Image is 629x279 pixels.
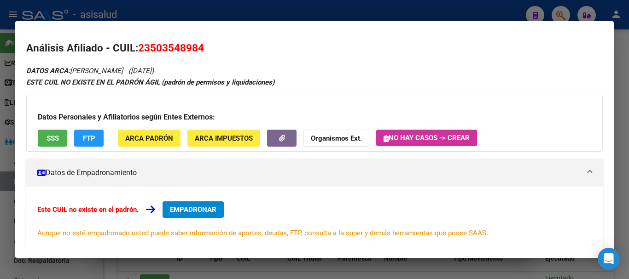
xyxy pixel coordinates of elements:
[598,248,620,270] div: Open Intercom Messenger
[26,187,603,253] div: Datos de Empadronamiento
[47,134,59,142] span: SSS
[163,201,224,218] button: EMPADRONAR
[37,205,139,214] strong: Este CUIL no existe en el padrón.
[26,159,603,187] mat-expansion-panel-header: Datos de Empadronamiento
[384,134,470,142] span: No hay casos -> Crear
[138,42,204,54] span: 23503548984
[38,130,67,147] button: SSS
[125,134,173,142] span: ARCA Padrón
[118,130,181,147] button: ARCA Padrón
[74,130,104,147] button: FTP
[311,134,362,142] strong: Organismos Ext.
[303,130,369,147] button: Organismos Ext.
[128,67,154,75] span: ([DATE])
[195,134,253,142] span: ARCA Impuestos
[38,112,591,123] h3: Datos Personales y Afiliatorios según Entes Externos:
[170,205,216,214] span: EMPADRONAR
[37,167,581,178] mat-panel-title: Datos de Empadronamiento
[26,78,274,86] strong: ESTE CUIL NO EXISTE EN EL PADRÓN ÁGIL (padrón de permisos y liquidaciones)
[83,134,95,142] span: FTP
[187,130,260,147] button: ARCA Impuestos
[26,67,123,75] span: [PERSON_NAME]
[376,130,477,146] button: No hay casos -> Crear
[37,229,488,237] span: Aunque no esté empadronado usted puede saber información de aportes, deudas, FTP, consulta a la s...
[26,67,70,75] strong: DATOS ARCA:
[26,40,603,56] h2: Análisis Afiliado - CUIL:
